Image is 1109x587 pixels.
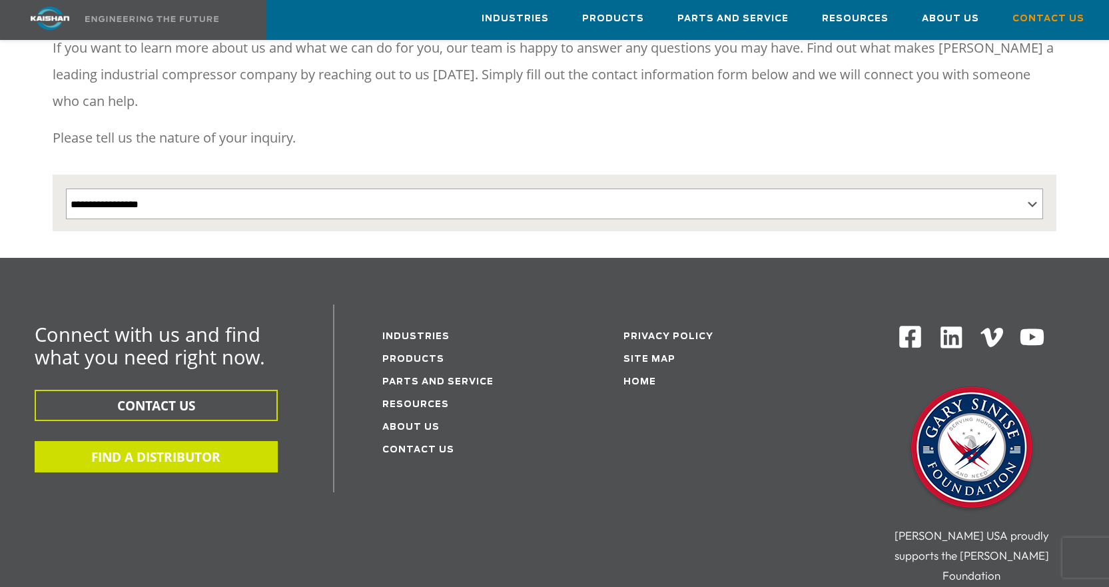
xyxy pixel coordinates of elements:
[482,11,549,27] span: Industries
[382,378,494,386] a: Parts and service
[582,11,644,27] span: Products
[35,441,278,472] button: FIND A DISTRIBUTOR
[898,324,923,349] img: Facebook
[938,324,964,350] img: Linkedin
[85,16,218,22] img: Engineering the future
[582,1,644,37] a: Products
[35,390,278,421] button: CONTACT US
[1012,11,1084,27] span: Contact Us
[53,35,1057,115] p: If you want to learn more about us and what we can do for you, our team is happy to answer any qu...
[53,125,1057,151] p: Please tell us the nature of your inquiry.
[922,11,979,27] span: About Us
[482,1,549,37] a: Industries
[1019,324,1045,350] img: Youtube
[905,382,1038,516] img: Gary Sinise Foundation
[677,1,789,37] a: Parts and Service
[623,332,713,341] a: Privacy Policy
[623,378,656,386] a: Home
[1012,1,1084,37] a: Contact Us
[980,328,1003,347] img: Vimeo
[677,11,789,27] span: Parts and Service
[922,1,979,37] a: About Us
[382,332,450,341] a: Industries
[35,321,265,370] span: Connect with us and find what you need right now.
[382,400,449,409] a: Resources
[822,1,889,37] a: Resources
[895,528,1049,582] span: [PERSON_NAME] USA proudly supports the [PERSON_NAME] Foundation
[382,446,454,454] a: Contact Us
[623,355,675,364] a: Site Map
[382,355,444,364] a: Products
[382,423,440,432] a: About Us
[822,11,889,27] span: Resources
